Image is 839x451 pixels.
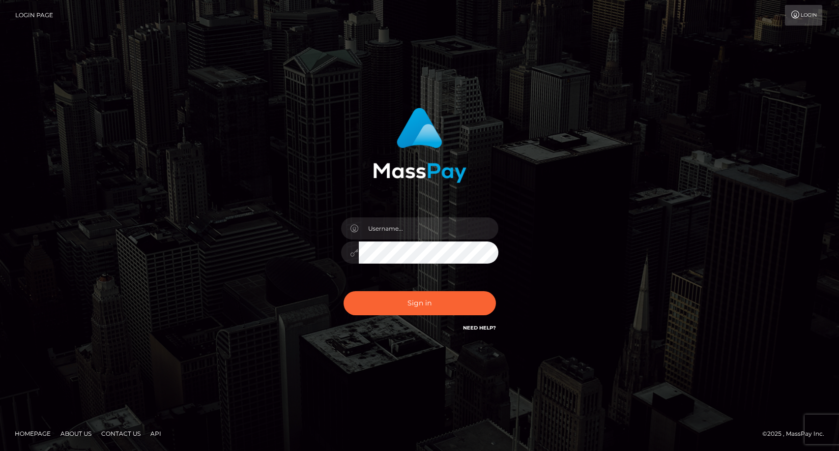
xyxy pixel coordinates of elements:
[11,426,55,441] a: Homepage
[785,5,822,26] a: Login
[359,217,498,240] input: Username...
[57,426,95,441] a: About Us
[344,291,496,315] button: Sign in
[15,5,53,26] a: Login Page
[762,428,832,439] div: © 2025 , MassPay Inc.
[373,108,466,183] img: MassPay Login
[463,325,496,331] a: Need Help?
[146,426,165,441] a: API
[97,426,145,441] a: Contact Us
